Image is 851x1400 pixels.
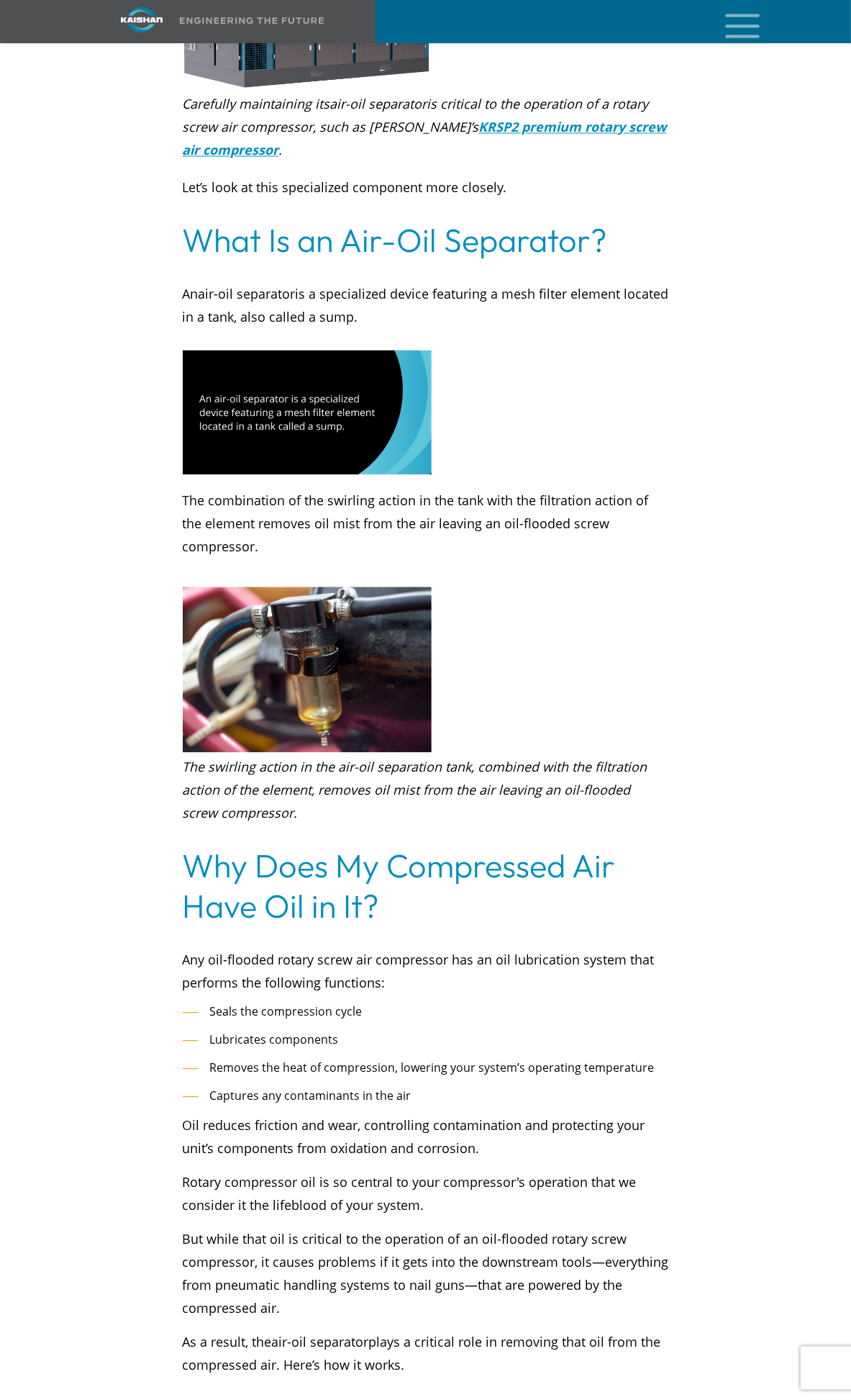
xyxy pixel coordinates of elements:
p: The combination of the swirling action in the tank with the filtration action of the element remo... [183,489,669,559]
h2: What Is an Air-Oil Separator? [183,221,669,261]
li: Seals the compression cycle [183,1002,669,1023]
p: An is a specialized device featuring a mesh filter element located in a tank, also called a sump. [183,283,669,329]
p: Any oil-flooded rotary screw air compressor has an oil lubrication system that performs the follo... [183,949,669,995]
h2: Why Does My Compressed Air Have Oil in It? [183,846,669,927]
i: The swirling action in the air-oil separation tank, combined with the filtration action of the el... [183,759,647,822]
li: Removes the heat of compression, lowering your system’s operating temperature [183,1058,669,1079]
img: kaishan logo [88,7,196,32]
p: Let’s look at this specialized component more closely. [183,176,669,199]
li: Captures any contaminants in the air [183,1086,669,1107]
p: Oil reduces friction and wear, controlling contamination and protecting your unit’s components fr... [183,1114,669,1160]
i: air-oil separator [330,96,427,113]
p: But while that oil is critical to the operation of an oil-flooded rotary screw compressor, it cau... [183,1228,669,1320]
i: . [183,119,667,159]
p: Rotary compressor oil is so central to your compressor's operation that we consider it the lifebl... [183,1171,669,1217]
img: air oil separator [183,351,432,475]
i: Carefully maintaining its [183,96,330,113]
span: air-oil separator [272,1334,369,1351]
span: air-oil separator [199,286,296,303]
i: is critical to the operation of a rotary screw air compressor, such as [PERSON_NAME]’s [183,96,649,136]
a: KRSP2 premium rotary screw air compressor [183,119,667,159]
a: mobile menu [720,9,745,34]
img: Photo,Of,Oil,Separator,On,Homemade,Compressor.,Do,It,Yourself [183,587,432,752]
img: Engineering the future [180,17,324,24]
p: As a result, the plays a critical role in removing that oil from the compressed air. Here’s how i... [183,1331,669,1377]
li: Lubricates components [183,1030,669,1051]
